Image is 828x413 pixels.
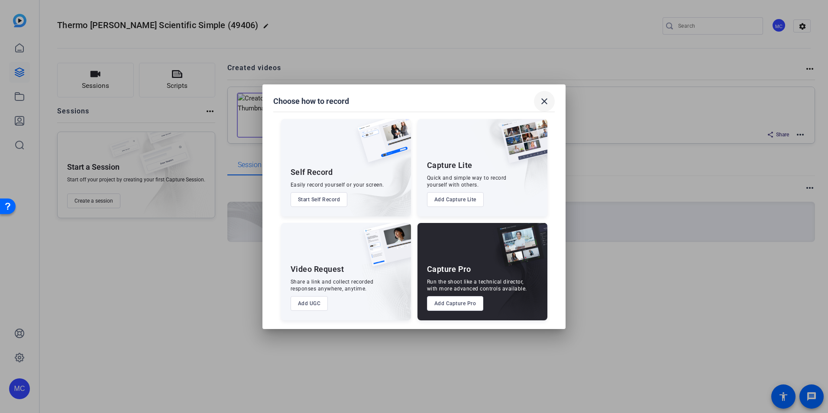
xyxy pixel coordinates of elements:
[539,96,550,106] mat-icon: close
[357,223,411,275] img: ugc-content.png
[490,223,547,276] img: capture-pro.png
[291,167,333,177] div: Self Record
[494,119,547,172] img: capture-lite.png
[470,119,547,206] img: embarkstudio-capture-lite.png
[427,278,527,292] div: Run the shoot like a technical director, with more advanced controls available.
[361,250,411,320] img: embarkstudio-ugc-content.png
[351,119,411,171] img: self-record.png
[291,296,328,311] button: Add UGC
[273,96,349,106] h1: Choose how to record
[483,234,547,320] img: embarkstudio-capture-pro.png
[427,160,472,171] div: Capture Lite
[336,138,411,216] img: embarkstudio-self-record.png
[291,181,384,188] div: Easily record yourself or your screen.
[427,174,507,188] div: Quick and simple way to record yourself with others.
[291,264,344,274] div: Video Request
[291,192,348,207] button: Start Self Record
[427,296,484,311] button: Add Capture Pro
[427,264,471,274] div: Capture Pro
[291,278,374,292] div: Share a link and collect recorded responses anywhere, anytime.
[427,192,484,207] button: Add Capture Lite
